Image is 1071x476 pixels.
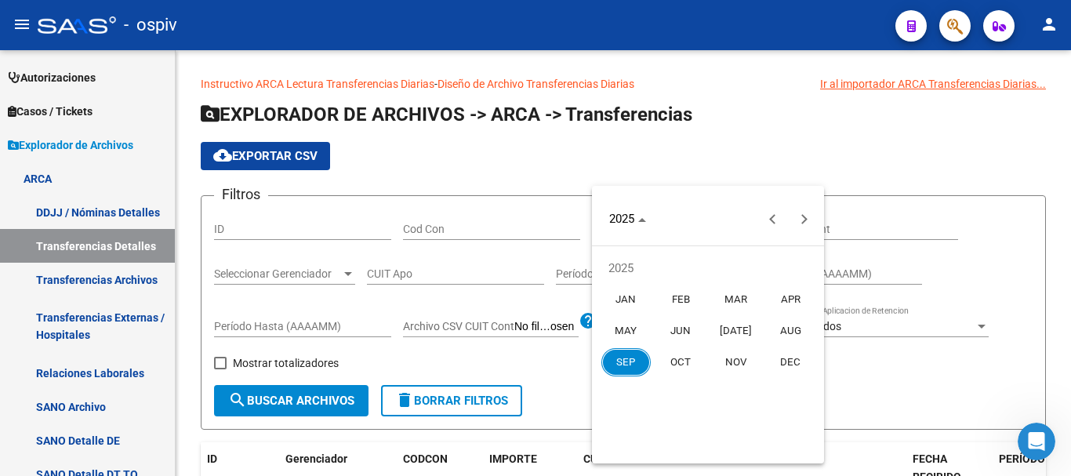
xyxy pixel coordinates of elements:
iframe: Intercom live chat [1018,423,1055,460]
button: Previous year [757,203,789,234]
span: JAN [601,285,651,314]
span: JUN [656,317,706,345]
button: August 2025 [763,315,818,347]
button: May 2025 [598,315,653,347]
span: FEB [656,285,706,314]
button: June 2025 [653,315,708,347]
td: 2025 [598,253,818,284]
span: NOV [711,348,761,376]
span: APR [766,285,815,314]
button: February 2025 [653,284,708,315]
button: January 2025 [598,284,653,315]
span: SEP [601,348,651,376]
button: December 2025 [763,347,818,378]
span: MAY [601,317,651,345]
span: OCT [656,348,706,376]
span: 2025 [609,212,634,226]
button: March 2025 [708,284,763,315]
span: [DATE] [711,317,761,345]
button: Choose date [602,205,652,233]
button: September 2025 [598,347,653,378]
button: October 2025 [653,347,708,378]
span: AUG [766,317,815,345]
button: November 2025 [708,347,763,378]
button: April 2025 [763,284,818,315]
span: MAR [711,285,761,314]
span: DEC [766,348,815,376]
button: July 2025 [708,315,763,347]
button: Next year [789,203,820,234]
